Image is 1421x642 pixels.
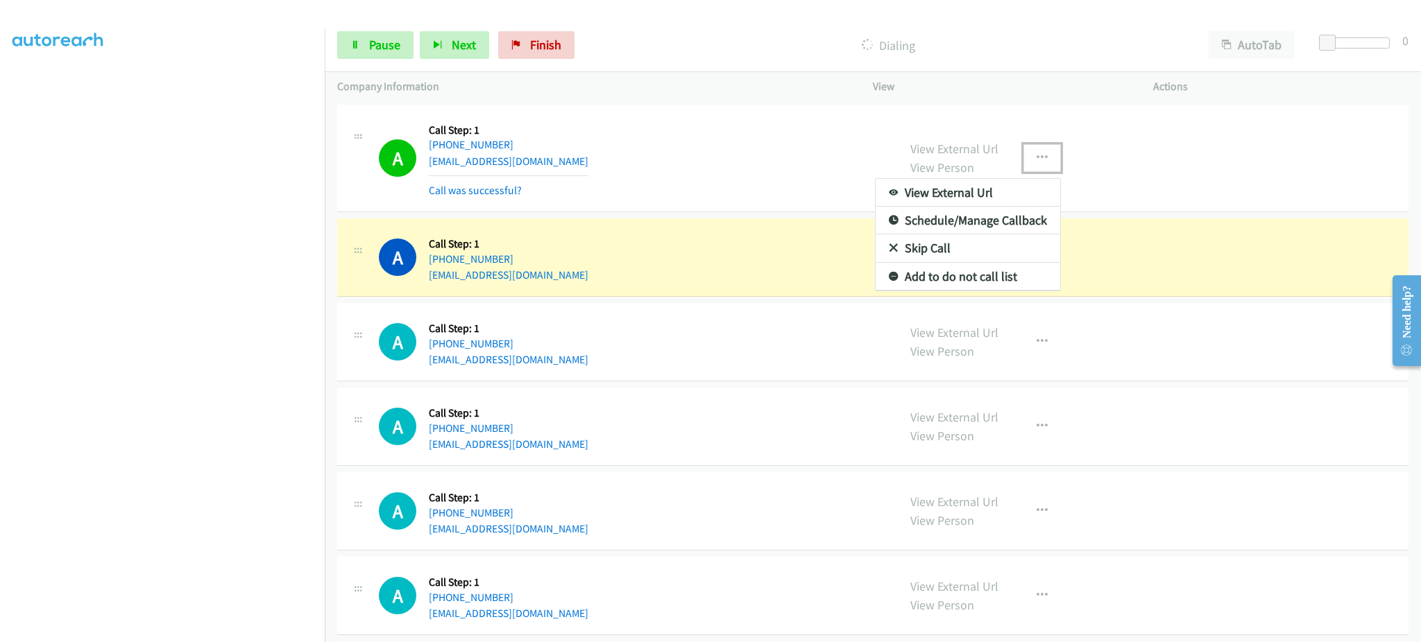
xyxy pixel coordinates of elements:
h1: A [379,577,416,614]
h1: A [379,323,416,361]
div: The call is yet to be attempted [379,492,416,530]
div: The call is yet to be attempted [379,323,416,361]
h1: A [379,238,416,276]
h1: A [379,492,416,530]
iframe: Resource Center [1381,266,1421,376]
a: View External Url [876,179,1060,207]
a: Add to do not call list [876,263,1060,290]
div: The call is yet to be attempted [379,577,416,614]
a: Schedule/Manage Callback [876,207,1060,234]
h1: A [379,408,416,445]
a: Skip Call [876,234,1060,262]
